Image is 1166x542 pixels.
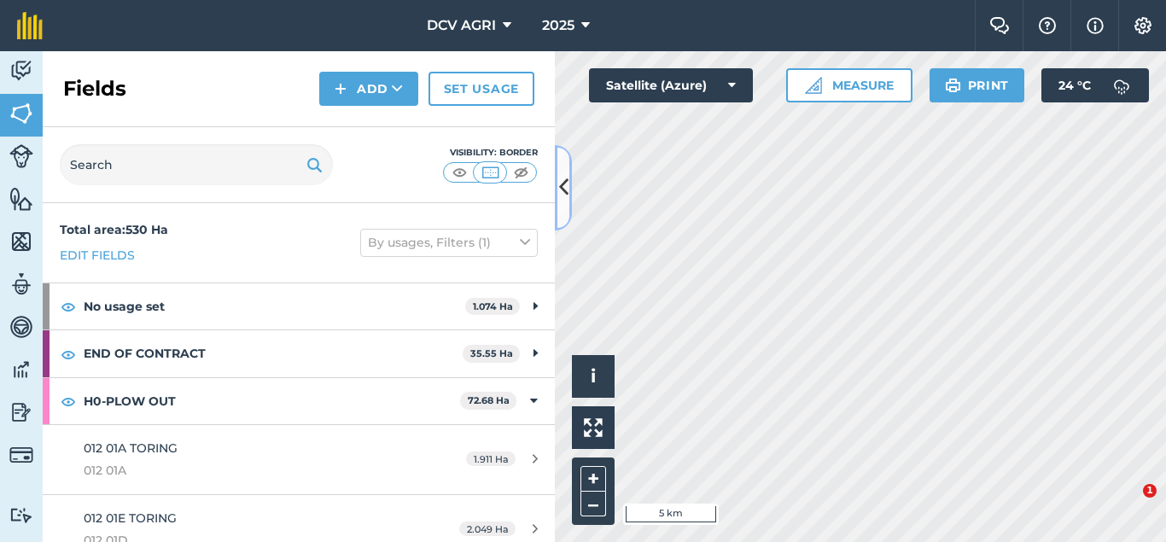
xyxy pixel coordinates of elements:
span: 24 ° C [1058,68,1091,102]
img: svg+xml;base64,PHN2ZyB4bWxucz0iaHR0cDovL3d3dy53My5vcmcvMjAwMC9zdmciIHdpZHRoPSIxNyIgaGVpZ2h0PSIxNy... [1087,15,1104,36]
span: 2025 [542,15,574,36]
button: Satellite (Azure) [589,68,753,102]
img: svg+xml;base64,PD94bWwgdmVyc2lvbj0iMS4wIiBlbmNvZGluZz0idXRmLTgiPz4KPCEtLSBHZW5lcmF0b3I6IEFkb2JlIE... [1105,68,1139,102]
img: svg+xml;base64,PHN2ZyB4bWxucz0iaHR0cDovL3d3dy53My5vcmcvMjAwMC9zdmciIHdpZHRoPSIxOSIgaGVpZ2h0PSIyNC... [306,154,323,175]
span: i [591,365,596,387]
img: Ruler icon [805,77,822,94]
h2: Fields [63,75,126,102]
button: By usages, Filters (1) [360,229,538,256]
img: svg+xml;base64,PD94bWwgdmVyc2lvbj0iMS4wIiBlbmNvZGluZz0idXRmLTgiPz4KPCEtLSBHZW5lcmF0b3I6IEFkb2JlIE... [9,58,33,84]
strong: 35.55 Ha [470,347,513,359]
strong: H0-PLOW OUT [84,378,460,424]
img: Four arrows, one pointing top left, one top right, one bottom right and the last bottom left [584,418,603,437]
iframe: Intercom live chat [1108,484,1149,525]
img: A question mark icon [1037,17,1058,34]
button: 24 °C [1041,68,1149,102]
span: 1 [1143,484,1157,498]
input: Search [60,144,333,185]
img: svg+xml;base64,PD94bWwgdmVyc2lvbj0iMS4wIiBlbmNvZGluZz0idXRmLTgiPz4KPCEtLSBHZW5lcmF0b3I6IEFkb2JlIE... [9,314,33,340]
span: DCV AGRI [427,15,496,36]
img: svg+xml;base64,PHN2ZyB4bWxucz0iaHR0cDovL3d3dy53My5vcmcvMjAwMC9zdmciIHdpZHRoPSIxOSIgaGVpZ2h0PSIyNC... [945,75,961,96]
strong: No usage set [84,283,465,329]
img: svg+xml;base64,PHN2ZyB4bWxucz0iaHR0cDovL3d3dy53My5vcmcvMjAwMC9zdmciIHdpZHRoPSI1MCIgaGVpZ2h0PSI0MC... [510,164,532,181]
img: svg+xml;base64,PD94bWwgdmVyc2lvbj0iMS4wIiBlbmNvZGluZz0idXRmLTgiPz4KPCEtLSBHZW5lcmF0b3I6IEFkb2JlIE... [9,271,33,297]
img: svg+xml;base64,PD94bWwgdmVyc2lvbj0iMS4wIiBlbmNvZGluZz0idXRmLTgiPz4KPCEtLSBHZW5lcmF0b3I6IEFkb2JlIE... [9,443,33,467]
span: 2.049 Ha [459,522,516,536]
a: Edit fields [60,246,135,265]
div: Visibility: Border [442,146,538,160]
a: Set usage [429,72,534,106]
button: – [580,492,606,516]
button: Measure [786,68,912,102]
img: svg+xml;base64,PD94bWwgdmVyc2lvbj0iMS4wIiBlbmNvZGluZz0idXRmLTgiPz4KPCEtLSBHZW5lcmF0b3I6IEFkb2JlIE... [9,507,33,523]
button: + [580,466,606,492]
img: svg+xml;base64,PHN2ZyB4bWxucz0iaHR0cDovL3d3dy53My5vcmcvMjAwMC9zdmciIHdpZHRoPSI1NiIgaGVpZ2h0PSI2MC... [9,101,33,126]
strong: 72.68 Ha [468,394,510,406]
img: svg+xml;base64,PD94bWwgdmVyc2lvbj0iMS4wIiBlbmNvZGluZz0idXRmLTgiPz4KPCEtLSBHZW5lcmF0b3I6IEFkb2JlIE... [9,399,33,425]
strong: 1.074 Ha [473,300,513,312]
span: 1.911 Ha [466,452,516,466]
strong: END OF CONTRACT [84,330,463,376]
img: svg+xml;base64,PHN2ZyB4bWxucz0iaHR0cDovL3d3dy53My5vcmcvMjAwMC9zdmciIHdpZHRoPSI1MCIgaGVpZ2h0PSI0MC... [449,164,470,181]
div: END OF CONTRACT35.55 Ha [43,330,555,376]
img: svg+xml;base64,PD94bWwgdmVyc2lvbj0iMS4wIiBlbmNvZGluZz0idXRmLTgiPz4KPCEtLSBHZW5lcmF0b3I6IEFkb2JlIE... [9,357,33,382]
button: i [572,355,615,398]
img: svg+xml;base64,PHN2ZyB4bWxucz0iaHR0cDovL3d3dy53My5vcmcvMjAwMC9zdmciIHdpZHRoPSI1NiIgaGVpZ2h0PSI2MC... [9,186,33,212]
img: svg+xml;base64,PHN2ZyB4bWxucz0iaHR0cDovL3d3dy53My5vcmcvMjAwMC9zdmciIHdpZHRoPSI1NiIgaGVpZ2h0PSI2MC... [9,229,33,254]
img: svg+xml;base64,PHN2ZyB4bWxucz0iaHR0cDovL3d3dy53My5vcmcvMjAwMC9zdmciIHdpZHRoPSIxOCIgaGVpZ2h0PSIyNC... [61,344,76,364]
img: svg+xml;base64,PHN2ZyB4bWxucz0iaHR0cDovL3d3dy53My5vcmcvMjAwMC9zdmciIHdpZHRoPSI1MCIgaGVpZ2h0PSI0MC... [480,164,501,181]
div: No usage set1.074 Ha [43,283,555,329]
img: A cog icon [1133,17,1153,34]
img: Two speech bubbles overlapping with the left bubble in the forefront [989,17,1010,34]
span: 012 01E TORING [84,510,177,526]
a: 012 01A TORING012 01A1.911 Ha [43,425,555,494]
div: H0-PLOW OUT72.68 Ha [43,378,555,424]
img: fieldmargin Logo [17,12,43,39]
strong: Total area : 530 Ha [60,222,168,237]
span: 012 01A [84,461,405,480]
img: svg+xml;base64,PHN2ZyB4bWxucz0iaHR0cDovL3d3dy53My5vcmcvMjAwMC9zdmciIHdpZHRoPSIxOCIgaGVpZ2h0PSIyNC... [61,296,76,317]
img: svg+xml;base64,PHN2ZyB4bWxucz0iaHR0cDovL3d3dy53My5vcmcvMjAwMC9zdmciIHdpZHRoPSIxOCIgaGVpZ2h0PSIyNC... [61,391,76,411]
img: svg+xml;base64,PHN2ZyB4bWxucz0iaHR0cDovL3d3dy53My5vcmcvMjAwMC9zdmciIHdpZHRoPSIxNCIgaGVpZ2h0PSIyNC... [335,79,347,99]
button: Print [930,68,1025,102]
button: Add [319,72,418,106]
span: 012 01A TORING [84,440,178,456]
img: svg+xml;base64,PD94bWwgdmVyc2lvbj0iMS4wIiBlbmNvZGluZz0idXRmLTgiPz4KPCEtLSBHZW5lcmF0b3I6IEFkb2JlIE... [9,144,33,168]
